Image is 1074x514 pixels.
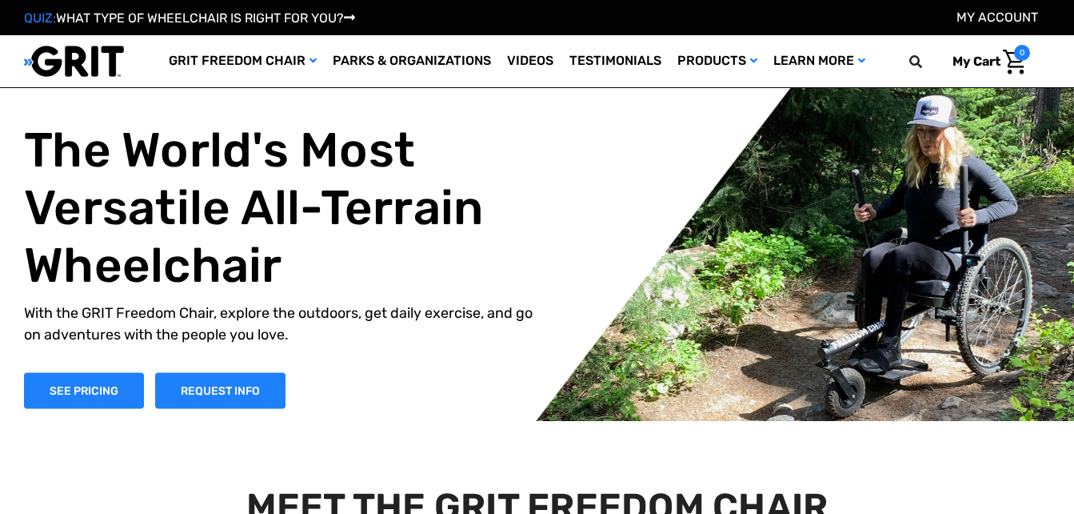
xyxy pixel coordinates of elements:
a: Products [669,35,765,87]
a: GRIT Freedom Chair [161,35,325,87]
a: Account [956,10,1038,25]
a: Testimonials [561,35,669,87]
span: 0 [1014,45,1030,61]
a: Shop Now [24,372,144,408]
p: With the GRIT Freedom Chair, explore the outdoors, get daily exercise, and go on adventures with ... [24,302,549,345]
a: Cart with 0 items [940,45,1030,78]
span: My Cart [952,54,1000,69]
img: GRIT All-Terrain Wheelchair and Mobility Equipment [24,45,124,78]
a: Parks & Organizations [325,35,499,87]
a: Learn More [765,35,873,87]
img: Cart [1003,50,1026,74]
a: Slide number 1, Request Information [155,372,285,408]
h1: The World's Most Versatile All-Terrain Wheelchair [24,121,549,294]
a: QUIZ:WHAT TYPE OF WHEELCHAIR IS RIGHT FOR YOU? [24,10,355,26]
a: Videos [499,35,561,87]
span: QUIZ: [24,10,56,26]
input: Search [916,45,940,78]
